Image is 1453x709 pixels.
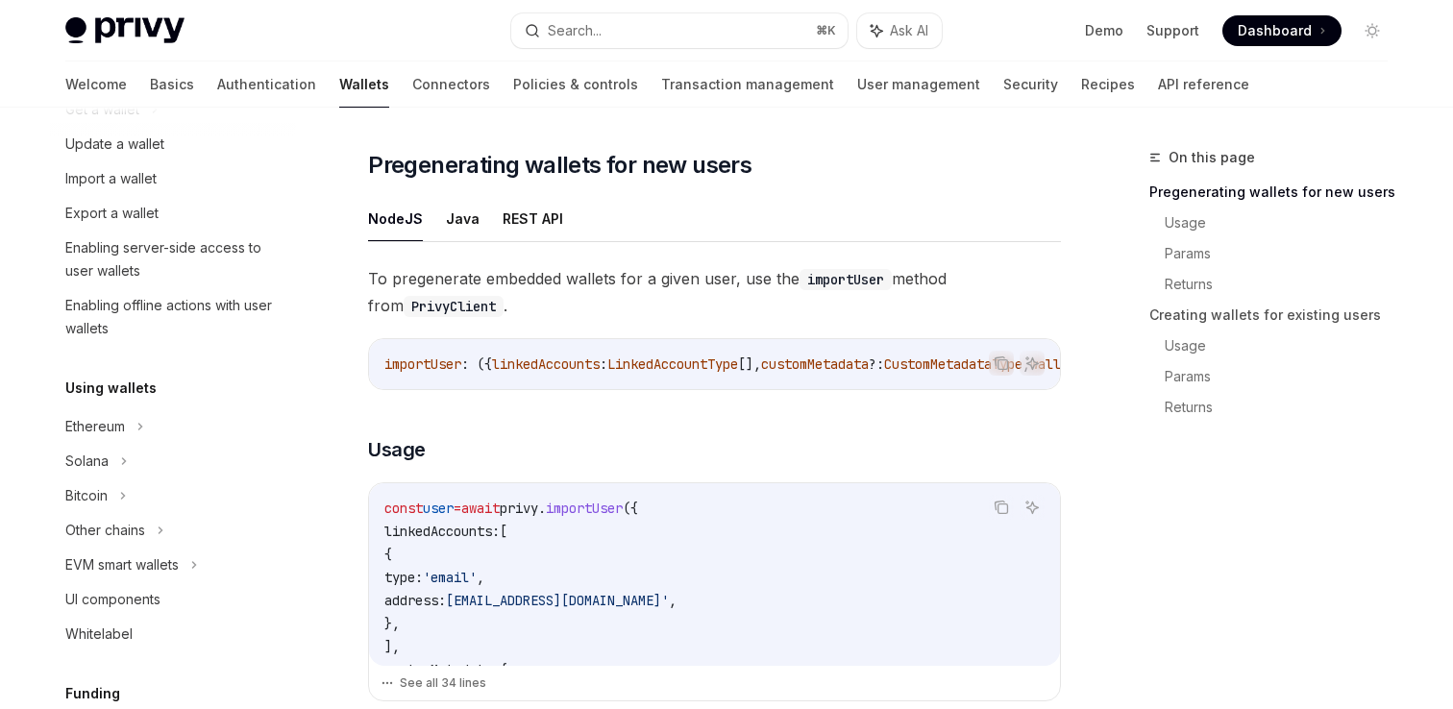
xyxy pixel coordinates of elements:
[423,500,454,517] span: user
[500,661,507,678] span: {
[461,500,500,517] span: await
[500,500,538,517] span: privy
[384,638,400,655] span: ],
[1165,361,1403,392] a: Params
[1003,61,1058,108] a: Security
[661,61,834,108] a: Transaction management
[50,288,296,346] a: Enabling offline actions with user wallets
[381,670,1048,697] button: See all 34 lines
[50,231,296,288] a: Enabling server-side access to user wallets
[1222,15,1342,46] a: Dashboard
[1020,495,1045,520] button: Ask AI
[989,495,1014,520] button: Copy the contents from the code block
[412,61,490,108] a: Connectors
[368,436,426,463] span: Usage
[1165,392,1403,423] a: Returns
[65,519,145,542] div: Other chains
[368,196,423,241] button: NodeJS
[800,269,892,290] code: importUser
[1158,61,1249,108] a: API reference
[423,569,477,586] span: 'email'
[50,617,296,651] a: Whitelabel
[1165,238,1403,269] a: Params
[761,355,869,373] span: customMetadata
[384,355,461,373] span: importUser
[384,569,423,586] span: type:
[1020,351,1045,376] button: Ask AI
[384,615,400,632] span: },
[368,150,751,181] span: Pregenerating wallets for new users
[503,196,563,241] button: REST API
[1165,269,1403,300] a: Returns
[1149,177,1403,208] a: Pregenerating wallets for new users
[890,21,928,40] span: Ask AI
[1165,208,1403,238] a: Usage
[65,61,127,108] a: Welcome
[65,17,185,44] img: light logo
[607,355,738,373] span: LinkedAccountType
[511,13,848,48] button: Search...⌘K
[538,500,546,517] span: .
[1165,330,1403,361] a: Usage
[454,500,461,517] span: =
[669,592,677,609] span: ,
[546,500,623,517] span: importUser
[65,133,164,156] div: Update a wallet
[50,582,296,617] a: UI components
[446,196,480,241] button: Java
[150,61,194,108] a: Basics
[217,61,316,108] a: Authentication
[446,592,669,609] span: [EMAIL_ADDRESS][DOMAIN_NAME]'
[477,569,484,586] span: ,
[884,355,1022,373] span: CustomMetadataType
[500,523,507,540] span: [
[384,523,500,540] span: linkedAccounts:
[857,13,942,48] button: Ask AI
[368,265,1061,319] span: To pregenerate embedded wallets for a given user, use the method from .
[50,127,296,161] a: Update a wallet
[492,355,600,373] span: linkedAccounts
[461,355,492,373] span: : ({
[989,351,1014,376] button: Copy the contents from the code block
[1169,146,1255,169] span: On this page
[1081,61,1135,108] a: Recipes
[404,296,504,317] code: PrivyClient
[65,415,125,438] div: Ethereum
[1085,21,1123,40] a: Demo
[548,19,602,42] div: Search...
[600,355,607,373] span: :
[384,661,500,678] span: customMetadata:
[65,484,108,507] div: Bitcoin
[65,377,157,400] h5: Using wallets
[384,500,423,517] span: const
[1238,21,1312,40] span: Dashboard
[1357,15,1388,46] button: Toggle dark mode
[65,553,179,576] div: EVM smart wallets
[738,355,761,373] span: [],
[1030,355,1084,373] span: wallets
[50,161,296,196] a: Import a wallet
[65,623,133,646] div: Whitelabel
[65,167,157,190] div: Import a wallet
[65,682,120,705] h5: Funding
[857,61,980,108] a: User management
[1146,21,1199,40] a: Support
[50,196,296,231] a: Export a wallet
[65,202,159,225] div: Export a wallet
[869,355,884,373] span: ?:
[1149,300,1403,330] a: Creating wallets for existing users
[623,500,638,517] span: ({
[384,546,392,563] span: {
[65,450,109,473] div: Solana
[513,61,638,108] a: Policies & controls
[339,61,389,108] a: Wallets
[384,592,446,609] span: address:
[65,588,160,611] div: UI components
[65,294,284,340] div: Enabling offline actions with user wallets
[816,23,836,38] span: ⌘ K
[65,236,284,282] div: Enabling server-side access to user wallets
